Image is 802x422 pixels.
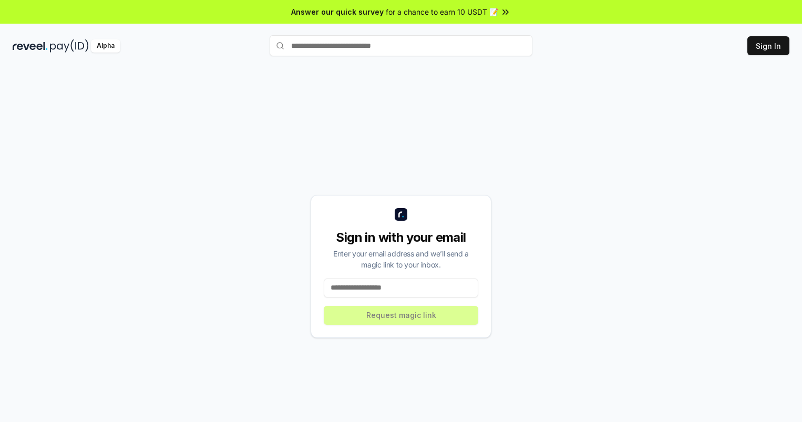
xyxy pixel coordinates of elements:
div: Alpha [91,39,120,53]
div: Enter your email address and we’ll send a magic link to your inbox. [324,248,478,270]
div: Sign in with your email [324,229,478,246]
img: pay_id [50,39,89,53]
img: logo_small [395,208,407,221]
img: reveel_dark [13,39,48,53]
button: Sign In [747,36,789,55]
span: Answer our quick survey [291,6,384,17]
span: for a chance to earn 10 USDT 📝 [386,6,498,17]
